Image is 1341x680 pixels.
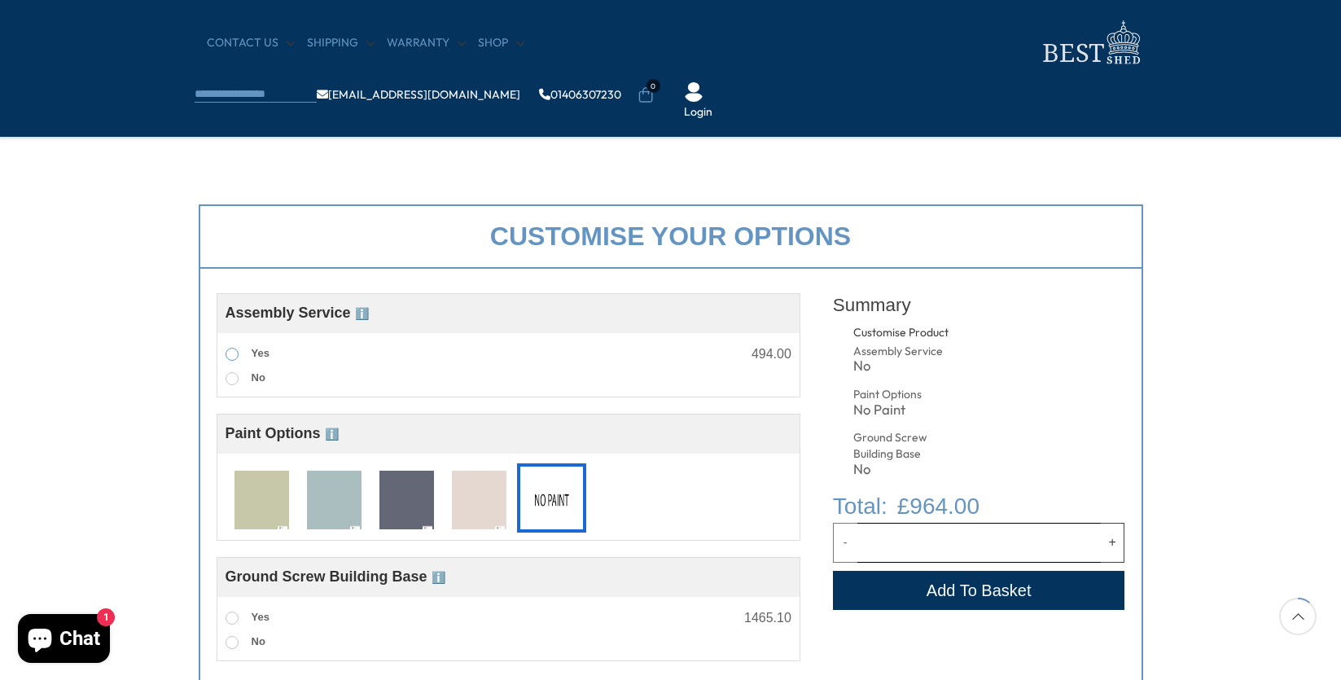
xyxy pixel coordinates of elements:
[252,371,265,384] span: No
[252,635,265,647] span: No
[638,87,654,103] a: 0
[445,463,514,533] div: T7078
[1101,523,1125,562] button: Increase quantity
[355,307,369,320] span: ℹ️
[853,430,953,462] div: Ground Screw Building Base
[307,35,375,51] a: Shipping
[226,305,369,321] span: Assembly Service
[539,89,621,100] a: 01406307230
[853,325,1010,341] div: Customise Product
[744,612,791,625] div: 1465.10
[853,344,953,360] div: Assembly Service
[13,614,115,667] inbox-online-store-chat: Shopify online store chat
[853,387,953,403] div: Paint Options
[833,523,857,562] button: Decrease quantity
[252,611,270,623] span: Yes
[853,403,953,417] div: No Paint
[853,463,953,476] div: No
[372,463,441,533] div: T7033
[317,89,520,100] a: [EMAIL_ADDRESS][DOMAIN_NAME]
[199,204,1143,269] div: Customise your options
[853,359,953,373] div: No
[300,463,369,533] div: T7024
[478,35,524,51] a: Shop
[452,471,506,531] img: T7078
[684,82,703,102] img: User Icon
[227,463,296,533] div: T7010
[207,35,295,51] a: CONTACT US
[432,571,445,584] span: ℹ️
[307,471,362,531] img: T7024
[897,489,979,523] span: £964.00
[226,425,339,441] span: Paint Options
[646,79,660,93] span: 0
[833,285,1125,325] div: Summary
[379,471,434,531] img: T7033
[226,568,445,585] span: Ground Screw Building Base
[524,471,579,531] img: No Paint
[857,523,1101,562] input: Quantity
[1033,16,1147,69] img: logo
[517,463,586,533] div: No Paint
[752,348,791,361] div: 494.00
[325,428,339,441] span: ℹ️
[684,104,712,121] a: Login
[387,35,466,51] a: Warranty
[234,471,289,531] img: T7010
[252,347,270,359] span: Yes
